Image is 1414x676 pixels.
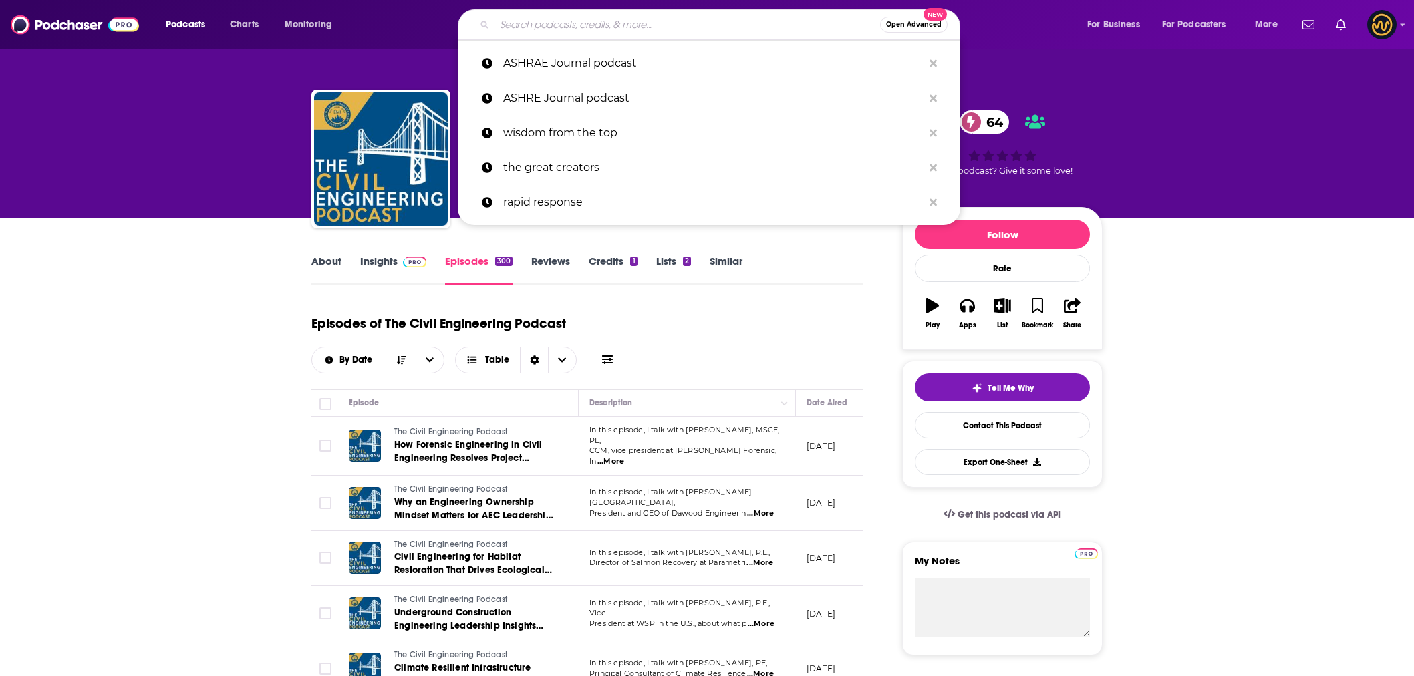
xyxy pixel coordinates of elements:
h1: Episodes of The Civil Engineering Podcast [311,315,566,332]
button: open menu [1246,14,1294,35]
div: Apps [959,321,976,329]
span: Charts [230,15,259,34]
a: Why an Engineering Ownership Mindset Matters for AEC Leadership and Long Term Growth – Ep 295 [394,496,555,522]
button: Play [915,289,950,337]
a: The Civil Engineering Podcast [394,594,555,606]
span: Get this podcast via API [958,509,1061,520]
div: Search podcasts, credits, & more... [470,9,973,40]
button: open menu [416,347,444,373]
span: The Civil Engineering Podcast [394,595,507,604]
span: By Date [339,355,377,365]
a: How Forensic Engineering in Civil Engineering Resolves Project Disputes – Ep 296 [394,438,555,465]
button: Choose View [455,347,577,373]
a: The Civil Engineering Podcast [394,649,555,661]
span: Underground Construction Engineering Leadership Insights That Drive Purpose and Impact – Ep 293 [394,607,553,658]
input: Search podcasts, credits, & more... [494,14,880,35]
div: Episode [349,395,379,411]
p: ASHRE Journal podcast [503,81,923,116]
button: Share [1055,289,1090,337]
div: Share [1063,321,1081,329]
span: President at WSP in the U.S., about what p [589,619,746,628]
span: Toggle select row [319,607,331,619]
button: Sort Direction [388,347,416,373]
img: The Civil Engineering Podcast [314,92,448,226]
a: About [311,255,341,285]
button: Apps [950,289,984,337]
a: The Civil Engineering Podcast [394,484,555,496]
span: ...More [597,456,624,467]
p: wisdom from the top [503,116,923,150]
a: Underground Construction Engineering Leadership Insights That Drive Purpose and Impact – Ep 293 [394,606,555,633]
a: Credits1 [589,255,637,285]
button: List [985,289,1020,337]
p: [DATE] [807,440,835,452]
span: For Podcasters [1162,15,1226,34]
p: [DATE] [807,663,835,674]
a: Lists2 [656,255,691,285]
a: the great creators [458,150,960,185]
span: Logged in as LowerStreet [1367,10,1397,39]
span: 64 [973,110,1010,134]
span: President and CEO of Dawood Engineerin [589,508,746,518]
p: [DATE] [807,552,835,564]
img: User Profile [1367,10,1397,39]
span: In this episode, I talk with [PERSON_NAME][GEOGRAPHIC_DATA], [589,487,752,507]
div: 300 [495,257,513,266]
button: open menu [312,355,388,365]
a: The Civil Engineering Podcast [394,539,555,551]
a: Get this podcast via API [933,498,1072,531]
a: Pro website [1075,546,1098,559]
h2: Choose List sort [311,347,444,373]
div: 2 [683,257,691,266]
a: Civil Engineering for Habitat Restoration That Drives Ecological Change – Ep 294 [394,550,555,577]
button: open menu [1153,14,1246,35]
div: Bookmark [1022,321,1053,329]
a: ASHRE Journal podcast [458,81,960,116]
span: Toggle select row [319,440,331,452]
img: Podchaser Pro [1075,548,1098,559]
a: The Civil Engineering Podcast [394,426,555,438]
button: Follow [915,220,1090,249]
span: Monitoring [285,15,332,34]
a: Similar [710,255,742,285]
a: Podchaser - Follow, Share and Rate Podcasts [11,12,139,37]
div: Description [589,395,632,411]
span: In this episode, I talk with [PERSON_NAME], MSCE, PE, [589,425,779,445]
span: The Civil Engineering Podcast [394,427,507,436]
span: Toggle select row [319,497,331,509]
label: My Notes [915,554,1090,578]
div: Sort Direction [520,347,548,373]
a: Show notifications dropdown [1297,13,1320,36]
a: wisdom from the top [458,116,960,150]
div: Date Aired [807,395,847,411]
button: Bookmark [1020,289,1054,337]
p: rapid response [503,185,923,220]
span: CCM, vice president at [PERSON_NAME] Forensic, In [589,446,776,466]
button: Column Actions [776,395,793,411]
a: InsightsPodchaser Pro [360,255,426,285]
a: Show notifications dropdown [1330,13,1351,36]
span: Open Advanced [886,21,942,28]
a: 64 [960,110,1010,134]
span: In this episode, I talk with [PERSON_NAME], P.E., Vice [589,598,770,618]
img: Podchaser Pro [403,257,426,267]
span: Table [485,355,509,365]
p: the great creators [503,150,923,185]
div: Rate [915,255,1090,282]
span: In this episode, I talk with [PERSON_NAME], P.E., [589,548,770,557]
a: Episodes300 [445,255,513,285]
button: Show profile menu [1367,10,1397,39]
span: The Civil Engineering Podcast [394,650,507,659]
span: The Civil Engineering Podcast [394,540,507,549]
span: Podcasts [166,15,205,34]
span: Director of Salmon Recovery at Parametri [589,558,746,567]
button: tell me why sparkleTell Me Why [915,373,1090,401]
span: Good podcast? Give it some love! [932,166,1073,176]
span: The Civil Engineering Podcast [394,484,507,494]
span: Tell Me Why [988,383,1034,393]
span: New [924,8,948,21]
div: 64Good podcast? Give it some love! [902,102,1103,184]
span: Toggle select row [319,552,331,564]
